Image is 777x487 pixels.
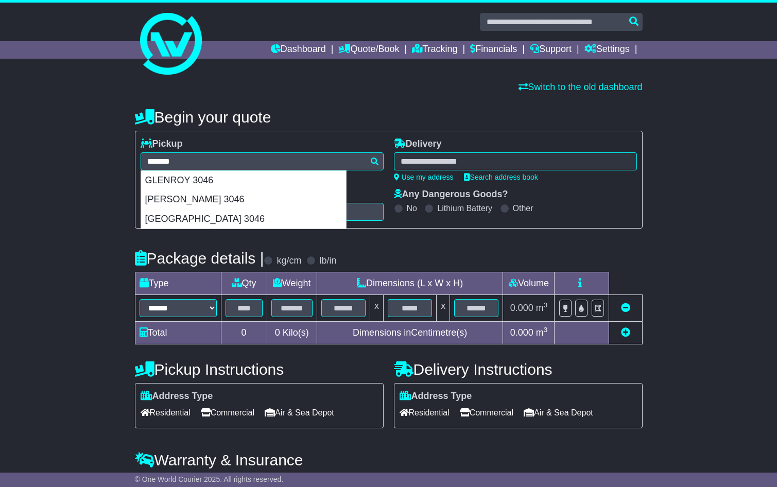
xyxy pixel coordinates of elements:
[271,41,326,59] a: Dashboard
[510,327,533,338] span: 0.000
[412,41,457,59] a: Tracking
[503,272,555,295] td: Volume
[221,322,267,344] td: 0
[544,326,548,334] sup: 3
[536,327,548,338] span: m
[135,250,264,267] h4: Package details |
[135,475,284,483] span: © One World Courier 2025. All rights reserved.
[510,303,533,313] span: 0.000
[536,303,548,313] span: m
[141,210,346,229] div: [GEOGRAPHIC_DATA] 3046
[470,41,517,59] a: Financials
[141,171,346,190] div: GLENROY 3046
[460,405,513,421] span: Commercial
[513,203,533,213] label: Other
[524,405,593,421] span: Air & Sea Depot
[135,361,384,378] h4: Pickup Instructions
[317,322,503,344] td: Dimensions in Centimetre(s)
[141,190,346,210] div: [PERSON_NAME] 3046
[141,152,384,170] typeahead: Please provide city
[519,82,642,92] a: Switch to the old dashboard
[221,272,267,295] td: Qty
[319,255,336,267] label: lb/in
[201,405,254,421] span: Commercial
[437,203,492,213] label: Lithium Battery
[394,138,442,150] label: Delivery
[400,405,450,421] span: Residential
[135,451,643,468] h4: Warranty & Insurance
[277,255,301,267] label: kg/cm
[400,391,472,402] label: Address Type
[464,173,538,181] a: Search address book
[141,138,183,150] label: Pickup
[621,303,630,313] a: Remove this item
[407,203,417,213] label: No
[394,361,643,378] h4: Delivery Instructions
[370,295,384,322] td: x
[141,391,213,402] label: Address Type
[141,405,191,421] span: Residential
[267,272,317,295] td: Weight
[267,322,317,344] td: Kilo(s)
[530,41,572,59] a: Support
[394,173,454,181] a: Use my address
[275,327,280,338] span: 0
[437,295,450,322] td: x
[135,272,221,295] td: Type
[135,109,643,126] h4: Begin your quote
[338,41,399,59] a: Quote/Book
[317,272,503,295] td: Dimensions (L x W x H)
[544,301,548,309] sup: 3
[584,41,630,59] a: Settings
[135,322,221,344] td: Total
[621,327,630,338] a: Add new item
[265,405,334,421] span: Air & Sea Depot
[394,189,508,200] label: Any Dangerous Goods?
